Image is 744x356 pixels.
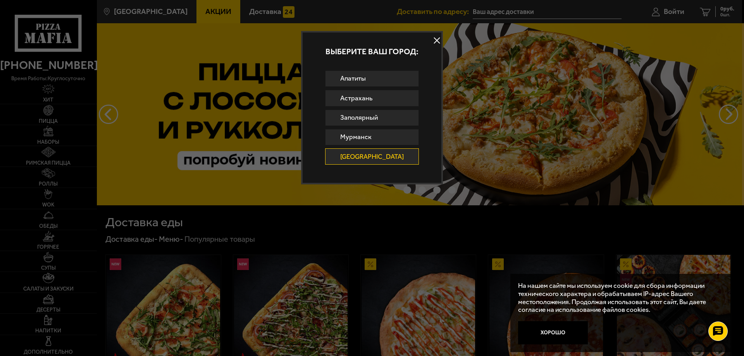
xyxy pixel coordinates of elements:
[325,110,419,126] a: Заполярный
[303,47,441,55] p: Выберите ваш город:
[325,129,419,145] a: Мурманск
[325,71,419,87] a: Апатиты
[518,321,588,344] button: Хорошо
[325,148,419,165] a: [GEOGRAPHIC_DATA]
[325,90,419,106] a: Астрахань
[518,282,721,314] p: На нашем сайте мы используем cookie для сбора информации технического характера и обрабатываем IP...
